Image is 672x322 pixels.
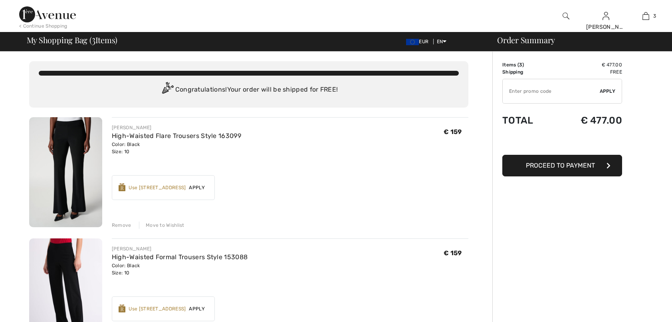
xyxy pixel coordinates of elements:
[29,117,102,227] img: High-Waisted Flare Trousers Style 163099
[488,36,667,44] div: Order Summary
[444,128,462,136] span: € 159
[603,11,609,21] img: My Info
[129,184,186,191] div: Use [STREET_ADDRESS]
[112,141,241,155] div: Color: Black Size: 10
[112,245,248,252] div: [PERSON_NAME]
[112,262,248,276] div: Color: Black Size: 10
[626,11,665,21] a: 3
[600,88,616,95] span: Apply
[92,34,95,44] span: 3
[186,184,208,191] span: Apply
[159,82,175,98] img: Congratulation2.svg
[502,68,553,76] td: Shipping
[437,39,447,44] span: EN
[406,39,419,45] img: Euro
[502,155,622,176] button: Proceed to Payment
[406,39,432,44] span: EUR
[112,124,241,131] div: [PERSON_NAME]
[553,107,622,134] td: € 477.00
[39,82,459,98] div: Congratulations! Your order will be shipped for FREE!
[502,107,553,134] td: Total
[526,162,595,169] span: Proceed to Payment
[503,79,600,103] input: Promo code
[112,222,131,229] div: Remove
[27,36,118,44] span: My Shopping Bag ( Items)
[519,62,522,68] span: 3
[186,305,208,312] span: Apply
[119,183,126,191] img: Reward-Logo.svg
[19,22,67,30] div: < Continue Shopping
[553,68,622,76] td: Free
[563,11,569,21] img: search the website
[502,134,622,152] iframe: PayPal
[112,132,241,140] a: High-Waisted Flare Trousers Style 163099
[19,6,76,22] img: 1ère Avenue
[119,304,126,312] img: Reward-Logo.svg
[444,249,462,257] span: € 159
[502,61,553,68] td: Items ( )
[139,222,184,229] div: Move to Wishlist
[653,12,656,20] span: 3
[603,12,609,20] a: Sign In
[642,11,649,21] img: My Bag
[129,305,186,312] div: Use [STREET_ADDRESS]
[553,61,622,68] td: € 477.00
[586,23,625,31] div: [PERSON_NAME]
[112,253,248,261] a: High-Waisted Formal Trousers Style 153088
